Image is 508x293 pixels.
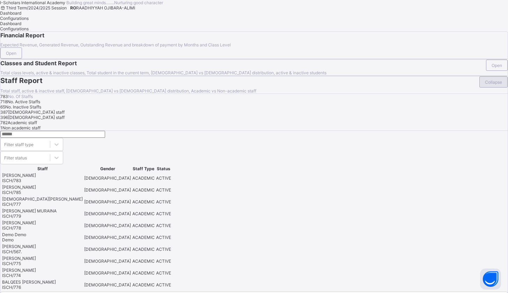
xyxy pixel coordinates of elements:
[84,220,131,231] td: [DEMOGRAPHIC_DATA]
[84,172,131,183] td: [DEMOGRAPHIC_DATA]
[132,196,155,207] td: ACADEMIC
[156,199,171,204] span: ACTIVE
[156,211,171,216] span: ACTIVE
[2,196,83,202] span: [DEMOGRAPHIC_DATA][PERSON_NAME]
[156,282,171,287] span: ACTIVE
[0,32,508,39] span: Financial Report
[132,208,155,219] td: ACADEMIC
[6,51,16,56] span: Open
[2,232,26,237] span: Demo Demo
[2,125,41,130] span: Non academic staff
[0,104,5,110] span: 65
[132,279,155,290] td: ACADEMIC
[2,166,83,172] th: Staff
[0,115,8,120] span: 396
[132,184,155,195] td: ACADEMIC
[156,187,171,193] span: ACTIVE
[156,223,171,228] span: ACTIVE
[84,196,131,207] td: [DEMOGRAPHIC_DATA]
[132,255,155,266] td: ACADEMIC
[84,232,131,243] td: [DEMOGRAPHIC_DATA]
[0,70,326,75] span: Total class levels, active & inactive classes, Total student in the current term, [DEMOGRAPHIC_DA...
[2,244,36,249] span: [PERSON_NAME]
[8,120,37,125] span: Academic staff
[485,80,502,85] span: Collapse
[132,220,155,231] td: ACADEMIC
[84,243,131,255] td: [DEMOGRAPHIC_DATA]
[2,190,21,195] span: ISCH/785
[2,202,21,207] span: ISCH/777
[0,60,483,67] span: Classes and Student Report
[2,279,56,285] span: BALQEES [PERSON_NAME]
[2,208,57,213] span: [PERSON_NAME] MURAINA
[0,76,476,85] span: Staff Report
[0,110,8,115] span: 387
[2,256,36,261] span: [PERSON_NAME]
[8,115,65,120] span: [DEMOGRAPHIC_DATA] staff
[84,166,131,172] th: Gender
[2,249,22,254] span: ISCH/567.
[156,258,171,264] span: ACTIVE
[132,243,155,255] td: ACADEMIC
[2,178,21,183] span: ISCH/783
[156,235,171,240] span: ACTIVE
[480,269,501,290] button: Open asap
[76,5,135,10] span: RAADHIYYAH OJIBARA-ALIMI
[156,247,171,252] span: ACTIVE
[2,173,36,178] span: [PERSON_NAME]
[8,94,33,99] span: No. Of Staffs
[492,63,502,68] span: Open
[0,94,8,99] span: 783
[7,99,40,104] span: No. Active Staffs
[2,225,21,231] span: ISCH/778
[84,279,131,290] td: [DEMOGRAPHIC_DATA]
[0,125,2,130] span: 1
[2,213,21,219] span: ISCH/779
[132,267,155,278] td: ACADEMIC
[2,285,21,290] span: ISCH/776
[156,166,171,172] th: Status
[0,99,7,104] span: 718
[156,270,171,276] span: ACTIVE
[4,142,34,147] div: Filter staff type
[4,155,27,160] div: Filter status
[8,110,65,115] span: [DEMOGRAPHIC_DATA] staff
[132,166,155,172] th: Staff Type
[84,208,131,219] td: [DEMOGRAPHIC_DATA]
[84,255,131,266] td: [DEMOGRAPHIC_DATA]
[2,220,36,225] span: [PERSON_NAME]
[84,184,131,195] td: [DEMOGRAPHIC_DATA]
[132,172,155,183] td: ACADEMIC
[156,175,171,181] span: ACTIVE
[2,273,21,278] span: ISCH/774
[0,120,8,125] span: 782
[84,267,131,278] td: [DEMOGRAPHIC_DATA]
[2,261,21,266] span: ISCH/775
[132,232,155,243] td: ACADEMIC
[70,5,76,10] span: RO
[2,185,36,190] span: [PERSON_NAME]
[5,104,41,110] span: No. Inactive Staffs
[0,88,256,93] span: Total staff, active & inactive staff, [DEMOGRAPHIC_DATA] vs [DEMOGRAPHIC_DATA] distribution, Acad...
[2,237,14,242] span: Demo
[0,42,231,47] span: Expected Revenue, Generated Revenue, Outstanding Revenue and breakdown of payment by Months and C...
[2,268,36,273] span: [PERSON_NAME]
